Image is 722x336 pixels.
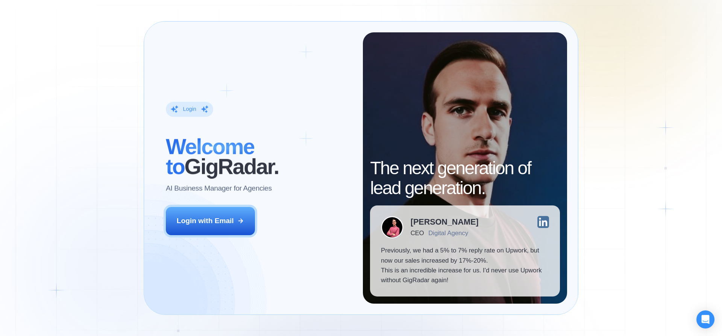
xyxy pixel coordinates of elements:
[370,158,560,198] h2: The next generation of lead generation.
[696,310,714,328] div: Open Intercom Messenger
[411,230,424,237] div: CEO
[183,106,196,113] div: Login
[166,184,272,193] p: AI Business Manager for Agencies
[177,216,234,226] div: Login with Email
[381,246,549,286] p: Previously, we had a 5% to 7% reply rate on Upwork, but now our sales increased by 17%-20%. This ...
[166,137,352,176] h2: ‍ GigRadar.
[411,218,479,226] div: [PERSON_NAME]
[428,230,468,237] div: Digital Agency
[166,207,255,235] button: Login with Email
[166,134,254,178] span: Welcome to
